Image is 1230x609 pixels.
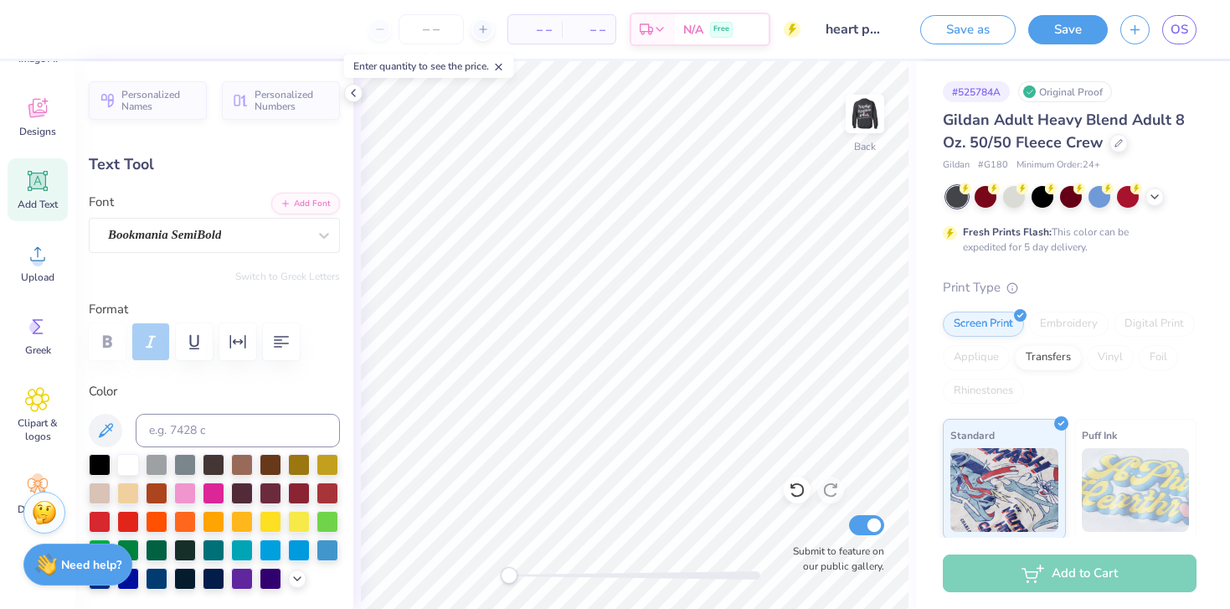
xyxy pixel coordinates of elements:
span: Upload [21,271,54,284]
button: Save as [920,15,1016,44]
div: Vinyl [1087,345,1134,370]
div: Digital Print [1114,312,1195,337]
span: Free [713,23,729,35]
span: Gildan [943,158,970,173]
div: Accessibility label [501,567,517,584]
img: Puff Ink [1082,448,1190,532]
button: Save [1028,15,1108,44]
strong: Need help? [61,557,121,573]
label: Font [89,193,114,212]
span: – – [518,21,552,39]
button: Personalized Names [89,81,207,120]
span: Gildan Adult Heavy Blend Adult 8 Oz. 50/50 Fleece Crew [943,110,1185,152]
a: OS [1162,15,1197,44]
div: Back [854,139,876,154]
img: Back [848,97,882,131]
div: Rhinestones [943,379,1024,404]
input: e.g. 7428 c [136,414,340,447]
span: # G180 [978,158,1008,173]
div: Applique [943,345,1010,370]
span: Greek [25,343,51,357]
input: – – [399,14,464,44]
img: Standard [950,448,1058,532]
span: N/A [683,21,703,39]
div: Transfers [1015,345,1082,370]
span: Decorate [18,503,58,516]
span: Standard [950,426,995,444]
span: Puff Ink [1082,426,1117,444]
span: Personalized Names [121,89,197,112]
span: Clipart & logos [10,416,65,443]
span: – – [572,21,605,39]
span: Minimum Order: 24 + [1016,158,1100,173]
label: Color [89,382,340,401]
strong: Fresh Prints Flash: [963,225,1052,239]
div: Text Tool [89,153,340,176]
div: Original Proof [1018,81,1112,102]
div: Foil [1139,345,1178,370]
label: Submit to feature on our public gallery. [784,544,884,574]
button: Switch to Greek Letters [235,270,340,283]
div: Print Type [943,278,1197,297]
span: Add Text [18,198,58,211]
div: Embroidery [1029,312,1109,337]
button: Personalized Numbers [222,81,340,120]
label: Format [89,300,340,319]
span: OS [1171,20,1188,39]
div: This color can be expedited for 5 day delivery. [963,225,1169,255]
span: Designs [19,125,56,138]
div: Enter quantity to see the price. [344,54,514,78]
div: # 525784A [943,81,1010,102]
div: Screen Print [943,312,1024,337]
span: Personalized Numbers [255,89,330,112]
button: Add Font [271,193,340,214]
input: Untitled Design [813,13,895,46]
